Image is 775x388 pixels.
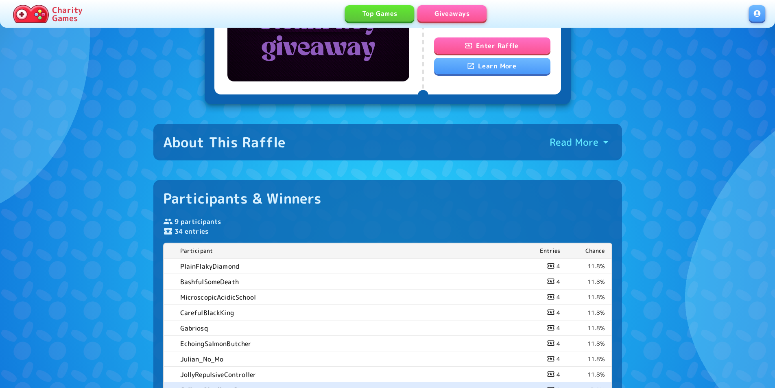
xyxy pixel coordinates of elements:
p: MicroscopicAcidicSchool [180,292,516,302]
td: 11.8% [567,320,611,336]
td: 4 [522,305,567,320]
p: 34 entries [163,226,612,236]
p: Charity Games [52,6,83,22]
a: Giveaways [417,5,487,22]
td: 4 [522,289,567,305]
td: 11.8% [567,367,611,382]
p: 9 participants [163,217,612,226]
td: 4 [522,367,567,382]
p: JollyRepulsiveController [180,370,516,379]
p: EchoingSalmonButcher [180,339,516,349]
p: Gabriosq [180,323,516,333]
td: 4 [522,351,567,367]
div: Participants & Winners [163,190,322,207]
td: 11.8% [567,336,611,351]
td: 4 [522,320,567,336]
td: 4 [522,274,567,289]
td: 11.8% [567,351,611,367]
img: Charity.Games [13,5,49,23]
td: 11.8% [567,289,611,305]
button: Enter Raffle [434,37,550,54]
td: 4 [522,259,567,274]
a: Learn More [434,58,550,74]
p: Read More [550,136,598,149]
td: 11.8% [567,274,611,289]
p: PlainFlakyDiamond [180,261,516,271]
td: 11.8% [567,259,611,274]
button: About This RaffleRead More [153,124,622,160]
th: Entries [522,243,567,259]
td: 4 [522,336,567,351]
th: Participant [174,243,523,259]
th: Chance [567,243,611,259]
p: BashfulSomeDeath [180,277,516,287]
a: Charity Games [10,3,86,24]
div: About This Raffle [163,134,286,151]
p: CarefulBlackKing [180,308,516,318]
a: Top Games [345,5,414,22]
td: 11.8% [567,305,611,320]
p: Julian_No_Mo [180,354,516,364]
